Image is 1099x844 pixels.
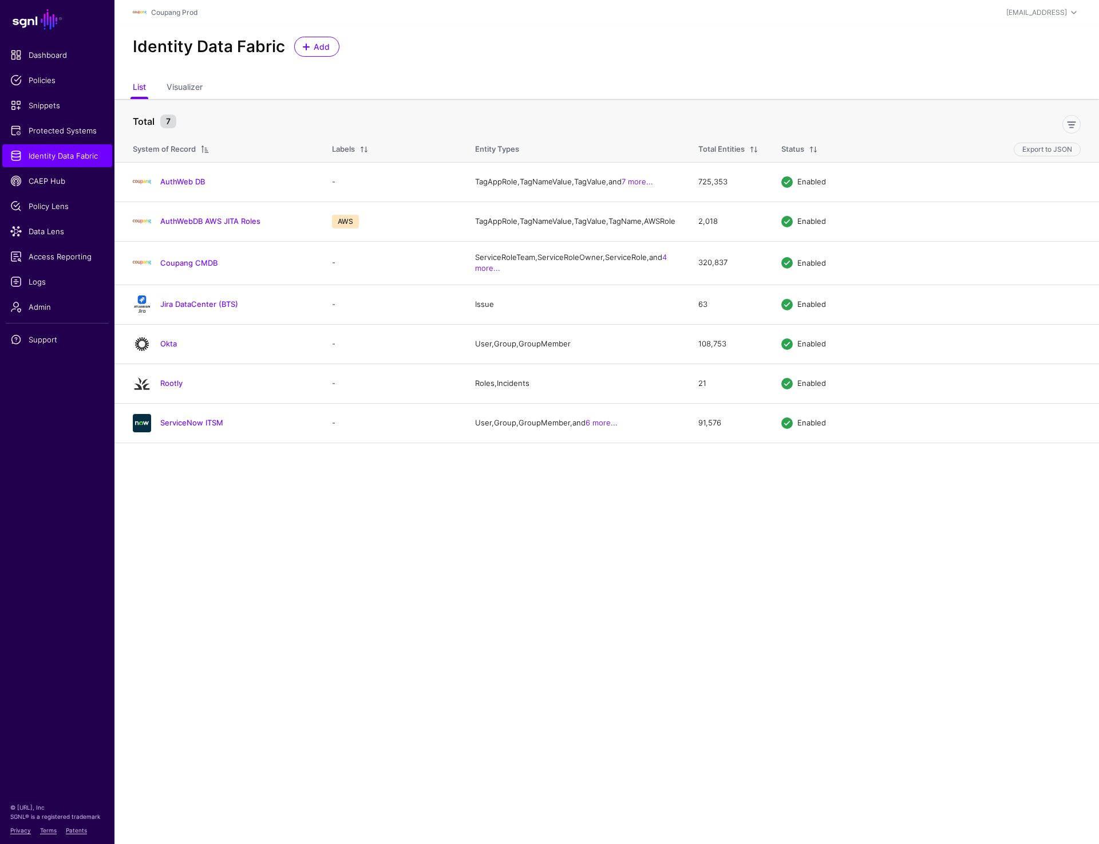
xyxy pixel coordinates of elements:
[2,44,112,66] a: Dashboard
[133,6,147,19] img: svg+xml;base64,PHN2ZyBpZD0iTG9nbyIgeG1sbnM9Imh0dHA6Ly93d3cudzMub3JnLzIwMDAvc3ZnIiB3aWR0aD0iMTIxLj...
[66,827,87,834] a: Patents
[160,339,177,348] a: Okta
[160,378,183,388] a: Rootly
[133,254,151,272] img: svg+xml;base64,PHN2ZyBpZD0iTG9nbyIgeG1sbnM9Imh0dHA6Ly93d3cudzMub3JnLzIwMDAvc3ZnIiB3aWR0aD0iMTIxLj...
[687,162,770,202] td: 725,353
[2,295,112,318] a: Admin
[133,295,151,314] img: svg+xml;base64,PHN2ZyB3aWR0aD0iMTQxIiBoZWlnaHQ9IjE2NCIgdmlld0JveD0iMCAwIDE0MSAxNjQiIGZpbGw9Im5vbm...
[10,100,104,111] span: Snippets
[2,195,112,218] a: Policy Lens
[10,175,104,187] span: CAEP Hub
[160,258,218,267] a: Coupang CMDB
[797,299,826,309] span: Enabled
[464,202,687,241] td: TagAppRole, TagNameValue, TagValue, TagName, AWSRole
[321,241,464,285] td: -
[167,77,203,99] a: Visualizer
[160,115,176,128] small: 7
[687,241,770,285] td: 320,837
[464,285,687,324] td: Issue
[133,37,285,57] h2: Identity Data Fabric
[321,162,464,202] td: -
[797,177,826,186] span: Enabled
[2,270,112,293] a: Logs
[2,220,112,243] a: Data Lens
[10,49,104,61] span: Dashboard
[797,339,826,348] span: Enabled
[10,200,104,212] span: Policy Lens
[586,418,618,427] a: 6 more...
[133,116,155,127] strong: Total
[332,215,359,228] span: AWS
[40,827,57,834] a: Terms
[464,403,687,443] td: User, Group, GroupMember, and
[797,378,826,388] span: Enabled
[160,418,223,427] a: ServiceNow ITSM
[2,119,112,142] a: Protected Systems
[10,125,104,136] span: Protected Systems
[687,403,770,443] td: 91,576
[475,144,519,153] span: Entity Types
[133,414,151,432] img: svg+xml;base64,PHN2ZyB3aWR0aD0iNjQiIGhlaWdodD0iNjQiIHZpZXdCb3g9IjAgMCA2NCA2NCIgZmlsbD0ibm9uZSIgeG...
[321,285,464,324] td: -
[10,276,104,287] span: Logs
[133,173,151,191] img: svg+xml;base64,PHN2ZyBpZD0iTG9nbyIgeG1sbnM9Imh0dHA6Ly93d3cudzMub3JnLzIwMDAvc3ZnIiB3aWR0aD0iMTIxLj...
[687,364,770,403] td: 21
[622,177,653,186] a: 7 more...
[2,169,112,192] a: CAEP Hub
[464,324,687,364] td: User, Group, GroupMember
[321,364,464,403] td: -
[321,403,464,443] td: -
[151,8,197,17] a: Coupang Prod
[797,216,826,226] span: Enabled
[10,334,104,345] span: Support
[2,144,112,167] a: Identity Data Fabric
[797,258,826,267] span: Enabled
[464,162,687,202] td: TagAppRole, TagNameValue, TagValue, and
[10,150,104,161] span: Identity Data Fabric
[10,251,104,262] span: Access Reporting
[464,364,687,403] td: Roles, Incidents
[687,202,770,241] td: 2,018
[687,285,770,324] td: 63
[687,324,770,364] td: 108,753
[160,299,238,309] a: Jira DataCenter (BTS)
[133,374,151,393] img: svg+xml;base64,PHN2ZyB3aWR0aD0iMjQiIGhlaWdodD0iMjQiIHZpZXdCb3g9IjAgMCAyNCAyNCIgZmlsbD0ibm9uZSIgeG...
[2,69,112,92] a: Policies
[797,418,826,427] span: Enabled
[781,144,804,155] div: Status
[10,803,104,812] p: © [URL], Inc
[133,335,151,353] img: svg+xml;base64,PHN2ZyB3aWR0aD0iNjQiIGhlaWdodD0iNjQiIHZpZXdCb3g9IjAgMCA2NCA2NCIgZmlsbD0ibm9uZSIgeG...
[464,241,687,285] td: ServiceRoleTeam, ServiceRoleOwner, ServiceRole, and
[10,74,104,86] span: Policies
[160,216,260,226] a: AuthWebDB AWS JITA Roles
[1006,7,1067,18] div: [EMAIL_ADDRESS]
[10,226,104,237] span: Data Lens
[2,245,112,268] a: Access Reporting
[133,77,146,99] a: List
[10,812,104,821] p: SGNL® is a registered trademark
[2,94,112,117] a: Snippets
[7,7,108,32] a: SGNL
[133,144,196,155] div: System of Record
[321,324,464,364] td: -
[160,177,205,186] a: AuthWeb DB
[10,301,104,313] span: Admin
[332,144,355,155] div: Labels
[10,827,31,834] a: Privacy
[1014,143,1081,156] button: Export to JSON
[698,144,745,155] div: Total Entities
[313,41,331,53] span: Add
[294,37,339,57] a: Add
[133,212,151,231] img: svg+xml;base64,PHN2ZyBpZD0iTG9nbyIgeG1sbnM9Imh0dHA6Ly93d3cudzMub3JnLzIwMDAvc3ZnIiB3aWR0aD0iMTIxLj...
